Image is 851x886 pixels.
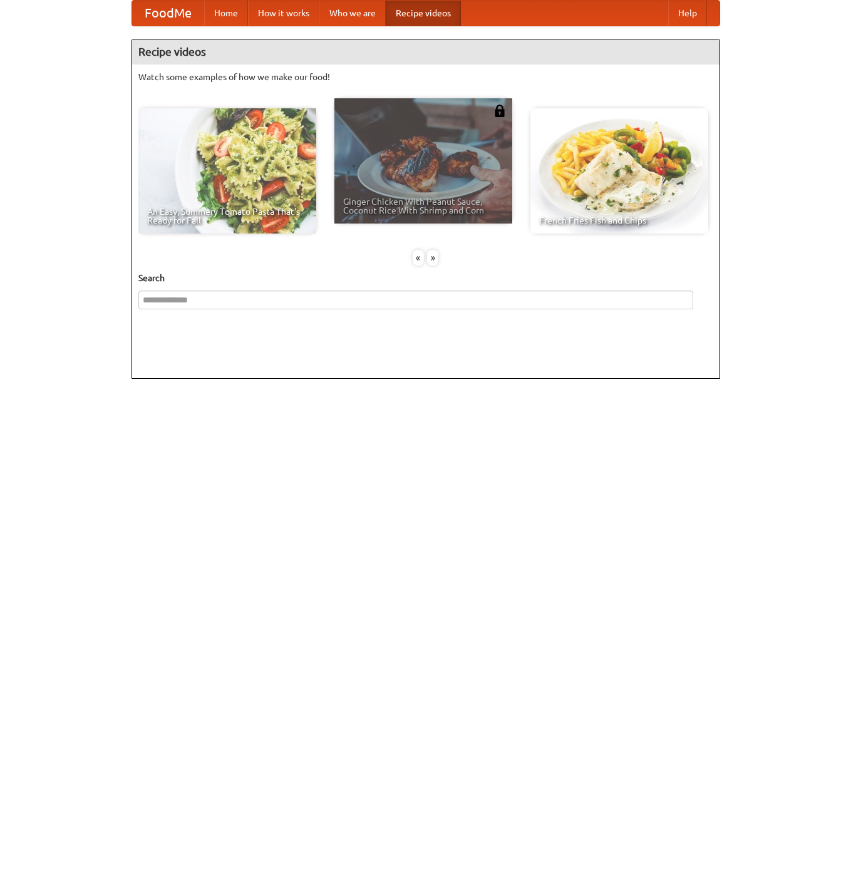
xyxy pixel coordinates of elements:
h5: Search [138,272,713,284]
p: Watch some examples of how we make our food! [138,71,713,83]
span: French Fries Fish and Chips [539,216,699,225]
a: FoodMe [132,1,204,26]
a: An Easy, Summery Tomato Pasta That's Ready for Fall [138,108,316,234]
span: An Easy, Summery Tomato Pasta That's Ready for Fall [147,207,307,225]
a: Home [204,1,248,26]
a: Who we are [319,1,386,26]
div: » [427,250,438,265]
img: 483408.png [493,105,506,117]
div: « [413,250,424,265]
a: French Fries Fish and Chips [530,108,708,234]
h4: Recipe videos [132,39,719,64]
a: How it works [248,1,319,26]
a: Help [668,1,707,26]
a: Recipe videos [386,1,461,26]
